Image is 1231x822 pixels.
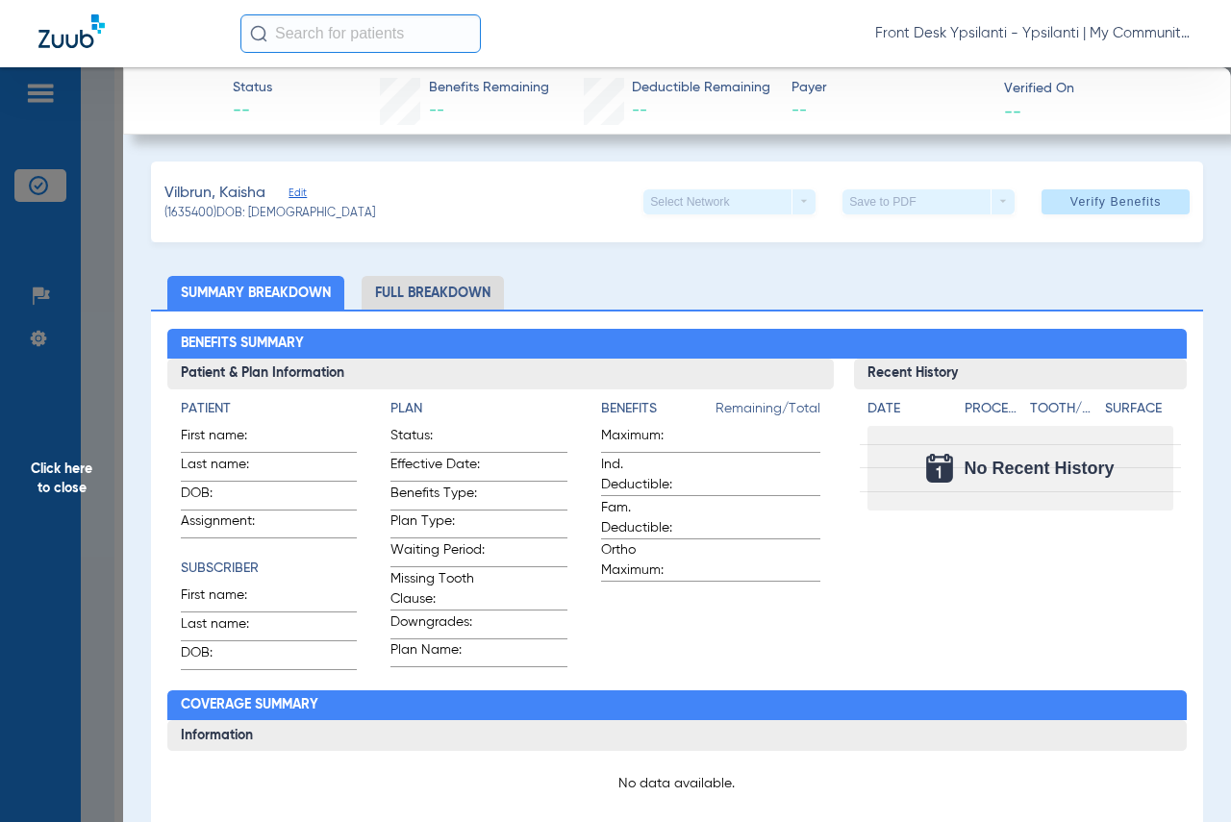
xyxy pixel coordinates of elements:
[390,612,485,638] span: Downgrades:
[867,399,948,426] app-breakdown-title: Date
[38,14,105,48] img: Zuub Logo
[362,276,504,310] li: Full Breakdown
[233,78,272,98] span: Status
[181,484,275,510] span: DOB:
[181,559,357,579] h4: Subscriber
[791,78,987,98] span: Payer
[429,78,549,98] span: Benefits Remaining
[233,99,272,123] span: --
[1030,399,1098,426] app-breakdown-title: Tooth/Quad
[601,399,716,426] app-breakdown-title: Benefits
[632,78,770,98] span: Deductible Remaining
[181,426,275,452] span: First name:
[601,540,695,581] span: Ortho Maximum:
[1105,399,1173,426] app-breakdown-title: Surface
[926,454,953,483] img: Calendar
[1105,399,1173,419] h4: Surface
[716,399,820,426] span: Remaining/Total
[1042,189,1190,214] button: Verify Benefits
[632,103,647,118] span: --
[181,511,275,537] span: Assignment:
[250,25,267,42] img: Search Icon
[181,774,1172,793] p: No data available.
[164,206,375,223] span: (1635400) DOB: [DEMOGRAPHIC_DATA]
[390,511,485,537] span: Plan Type:
[601,426,695,452] span: Maximum:
[390,640,485,666] span: Plan Name:
[854,359,1187,389] h3: Recent History
[1030,399,1098,419] h4: Tooth/Quad
[965,399,1023,426] app-breakdown-title: Procedure
[1004,101,1021,121] span: --
[601,455,695,495] span: Ind. Deductible:
[240,14,481,53] input: Search for patients
[965,459,1115,478] span: No Recent History
[390,455,485,481] span: Effective Date:
[867,399,948,419] h4: Date
[167,329,1186,360] h2: Benefits Summary
[167,690,1186,721] h2: Coverage Summary
[181,455,275,481] span: Last name:
[390,540,485,566] span: Waiting Period:
[601,498,695,538] span: Fam. Deductible:
[390,399,566,419] h4: Plan
[429,103,444,118] span: --
[164,182,265,206] span: Vilbrun, Kaisha
[181,399,357,419] h4: Patient
[181,643,275,669] span: DOB:
[390,426,485,452] span: Status:
[181,614,275,640] span: Last name:
[167,720,1186,751] h3: Information
[601,399,716,419] h4: Benefits
[965,399,1023,419] h4: Procedure
[167,359,833,389] h3: Patient & Plan Information
[1135,730,1231,822] iframe: Chat Widget
[289,187,306,205] span: Edit
[791,99,987,123] span: --
[875,24,1193,43] span: Front Desk Ypsilanti - Ypsilanti | My Community Dental Centers
[181,585,275,611] span: First name:
[390,484,485,510] span: Benefits Type:
[167,276,344,310] li: Summary Breakdown
[1004,79,1199,99] span: Verified On
[390,569,485,610] span: Missing Tooth Clause:
[1070,194,1162,210] span: Verify Benefits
